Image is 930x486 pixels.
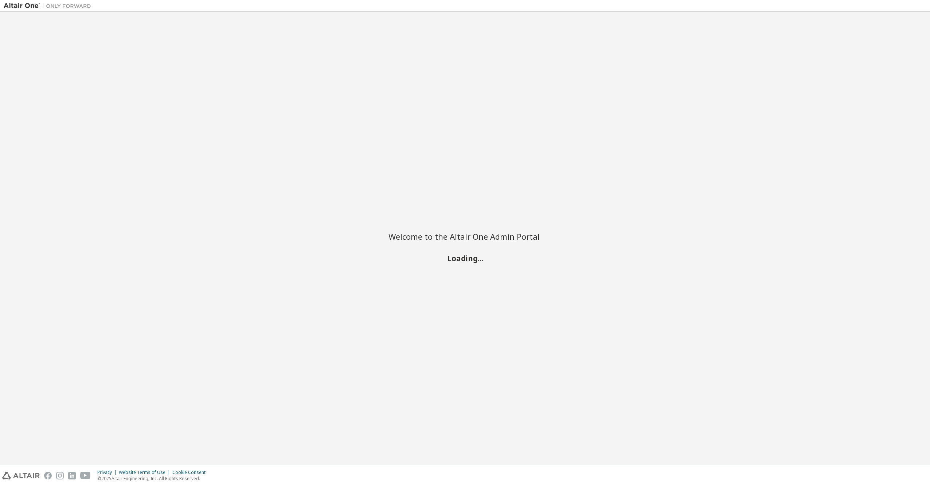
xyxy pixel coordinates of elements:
[388,231,542,242] h2: Welcome to the Altair One Admin Portal
[56,472,64,479] img: instagram.svg
[44,472,52,479] img: facebook.svg
[80,472,91,479] img: youtube.svg
[97,475,210,482] p: © 2025 Altair Engineering, Inc. All Rights Reserved.
[388,254,542,263] h2: Loading...
[172,470,210,475] div: Cookie Consent
[4,2,95,9] img: Altair One
[97,470,119,475] div: Privacy
[119,470,172,475] div: Website Terms of Use
[2,472,40,479] img: altair_logo.svg
[68,472,76,479] img: linkedin.svg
